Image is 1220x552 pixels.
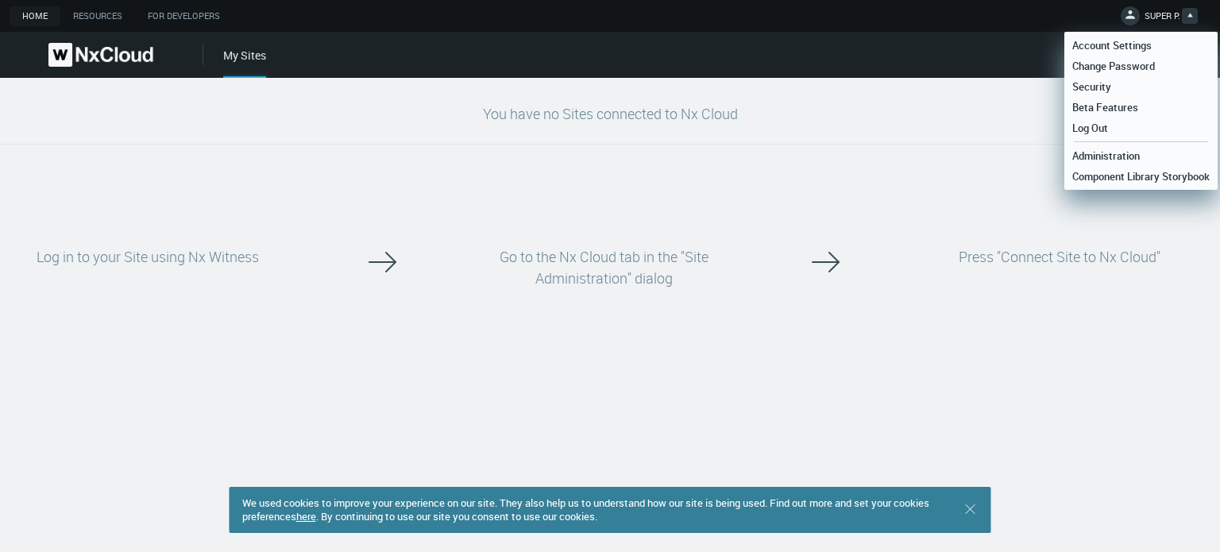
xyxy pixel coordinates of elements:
[1064,169,1218,183] span: Component Library Storybook
[483,104,738,123] span: You have no Sites connected to Nx Cloud
[1064,76,1218,97] a: Security
[60,6,135,26] a: Resources
[48,43,153,67] img: Nx Cloud logo
[1145,10,1180,28] span: SUPER P.
[1064,145,1218,166] a: Administration
[1064,97,1218,118] a: Beta Features
[316,509,597,523] span: . By continuing to use our site you consent to use our cookies.
[1064,166,1218,187] a: Component Library Storybook
[135,6,233,26] a: For Developers
[1064,35,1218,56] a: Account Settings
[296,509,316,523] a: here
[500,247,708,288] span: Go to the Nx Cloud tab in the "Site Administration" dialog
[242,496,929,523] span: We used cookies to improve your experience on our site. They also help us to understand how our s...
[959,247,1160,266] span: Press "Connect Site to Nx Cloud"
[10,6,60,26] a: Home
[1064,56,1218,76] a: Change Password
[1064,79,1119,94] span: Security
[1064,121,1116,135] span: Log Out
[1064,38,1160,52] span: Account Settings
[37,247,259,266] span: Log in to your Site using Nx Witness
[1064,149,1148,163] span: Administration
[1064,59,1163,73] span: Change Password
[1064,100,1146,114] span: Beta Features
[223,47,266,78] div: My Sites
